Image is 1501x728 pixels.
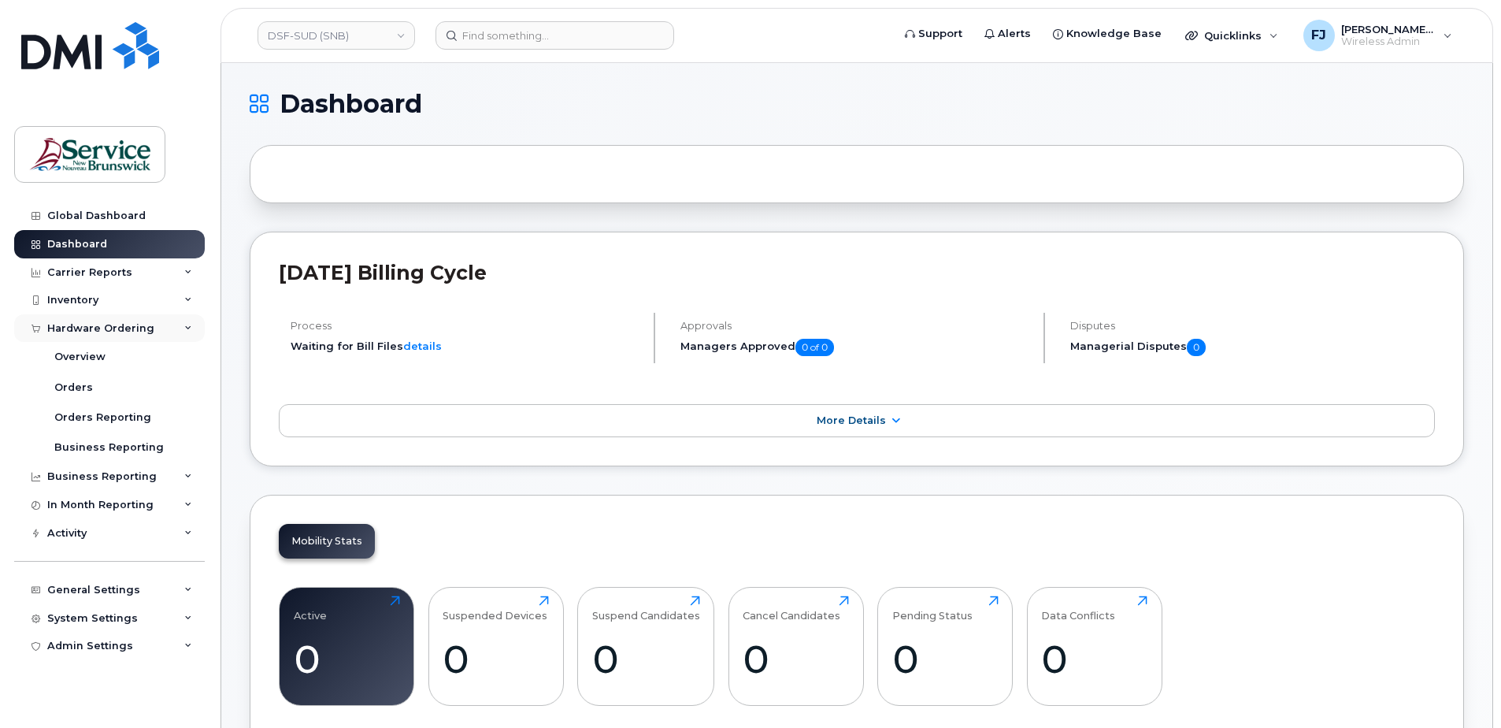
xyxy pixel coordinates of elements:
[294,636,400,682] div: 0
[294,596,327,622] div: Active
[743,636,849,682] div: 0
[592,596,700,696] a: Suspend Candidates0
[443,596,547,622] div: Suspended Devices
[592,636,700,682] div: 0
[294,596,400,696] a: Active0
[403,340,442,352] a: details
[743,596,840,622] div: Cancel Candidates
[680,339,1030,356] h5: Managers Approved
[443,596,549,696] a: Suspended Devices0
[1041,596,1147,696] a: Data Conflicts0
[1041,636,1147,682] div: 0
[291,339,640,354] li: Waiting for Bill Files
[680,320,1030,332] h4: Approvals
[817,414,886,426] span: More Details
[280,92,422,116] span: Dashboard
[795,339,834,356] span: 0 of 0
[279,261,1435,284] h2: [DATE] Billing Cycle
[1070,320,1435,332] h4: Disputes
[592,596,700,622] div: Suspend Candidates
[892,636,999,682] div: 0
[291,320,640,332] h4: Process
[1070,339,1435,356] h5: Managerial Disputes
[1187,339,1206,356] span: 0
[892,596,973,622] div: Pending Status
[1041,596,1115,622] div: Data Conflicts
[743,596,849,696] a: Cancel Candidates0
[892,596,999,696] a: Pending Status0
[443,636,549,682] div: 0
